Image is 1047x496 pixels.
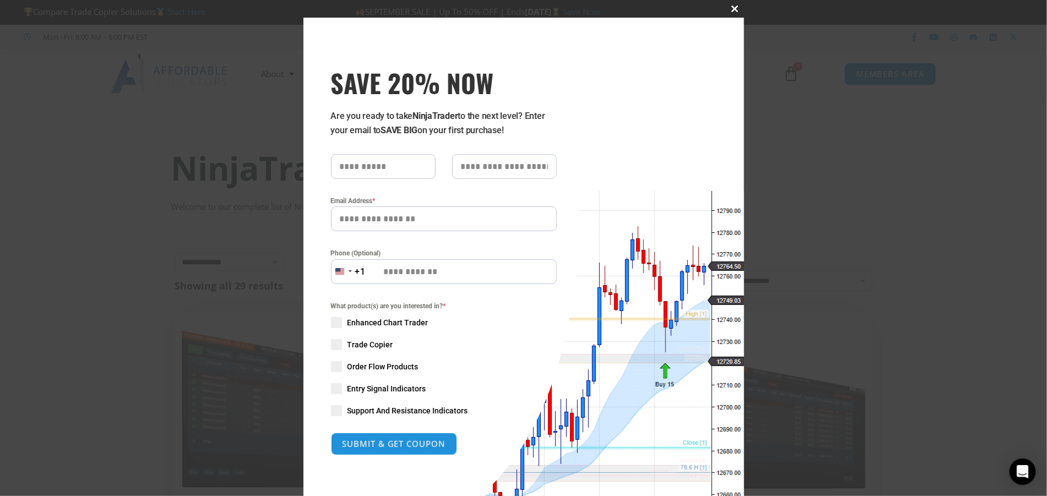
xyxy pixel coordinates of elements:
label: Phone (Optional) [331,248,557,259]
label: Enhanced Chart Trader [331,317,557,328]
span: Entry Signal Indicators [348,383,426,394]
h3: SAVE 20% NOW [331,67,557,98]
label: Order Flow Products [331,361,557,372]
label: Entry Signal Indicators [331,383,557,394]
label: Email Address [331,195,557,206]
strong: NinjaTrader [413,111,458,121]
span: Enhanced Chart Trader [348,317,428,328]
span: What product(s) are you interested in? [331,301,557,312]
span: Support And Resistance Indicators [348,405,468,416]
div: Open Intercom Messenger [1010,459,1036,485]
button: Selected country [331,259,366,284]
button: SUBMIT & GET COUPON [331,433,457,455]
span: Trade Copier [348,339,393,350]
label: Support And Resistance Indicators [331,405,557,416]
div: +1 [355,265,366,279]
label: Trade Copier [331,339,557,350]
strong: SAVE BIG [381,125,417,135]
span: Order Flow Products [348,361,419,372]
p: Are you ready to take to the next level? Enter your email to on your first purchase! [331,109,557,138]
